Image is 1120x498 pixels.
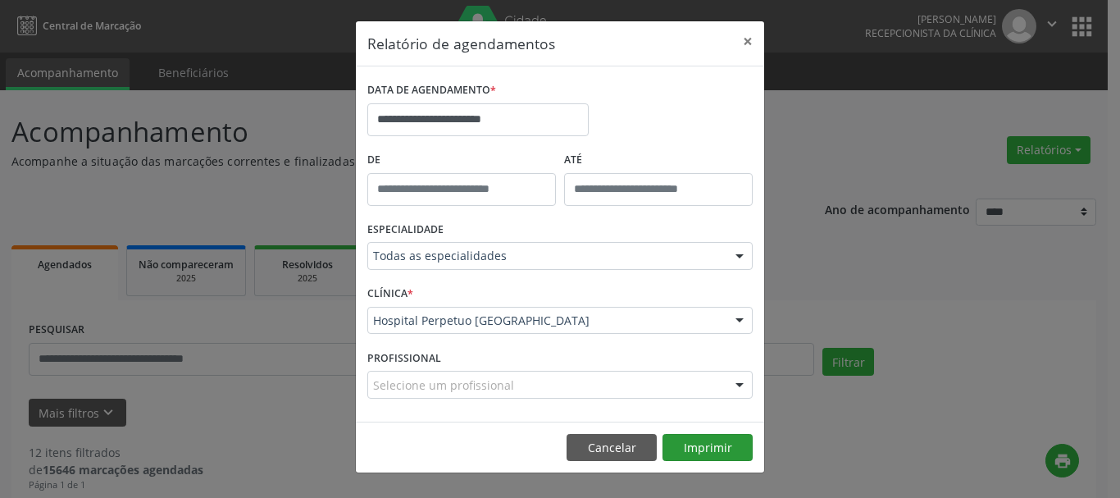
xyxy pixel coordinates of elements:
[373,377,514,394] span: Selecione um profissional
[367,78,496,103] label: DATA DE AGENDAMENTO
[367,217,444,243] label: ESPECIALIDADE
[564,148,753,173] label: ATÉ
[567,434,657,462] button: Cancelar
[662,434,753,462] button: Imprimir
[373,313,719,329] span: Hospital Perpetuo [GEOGRAPHIC_DATA]
[373,248,719,264] span: Todas as especialidades
[731,21,764,62] button: Close
[367,345,441,371] label: PROFISSIONAL
[367,148,556,173] label: De
[367,33,555,54] h5: Relatório de agendamentos
[367,281,413,307] label: CLÍNICA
